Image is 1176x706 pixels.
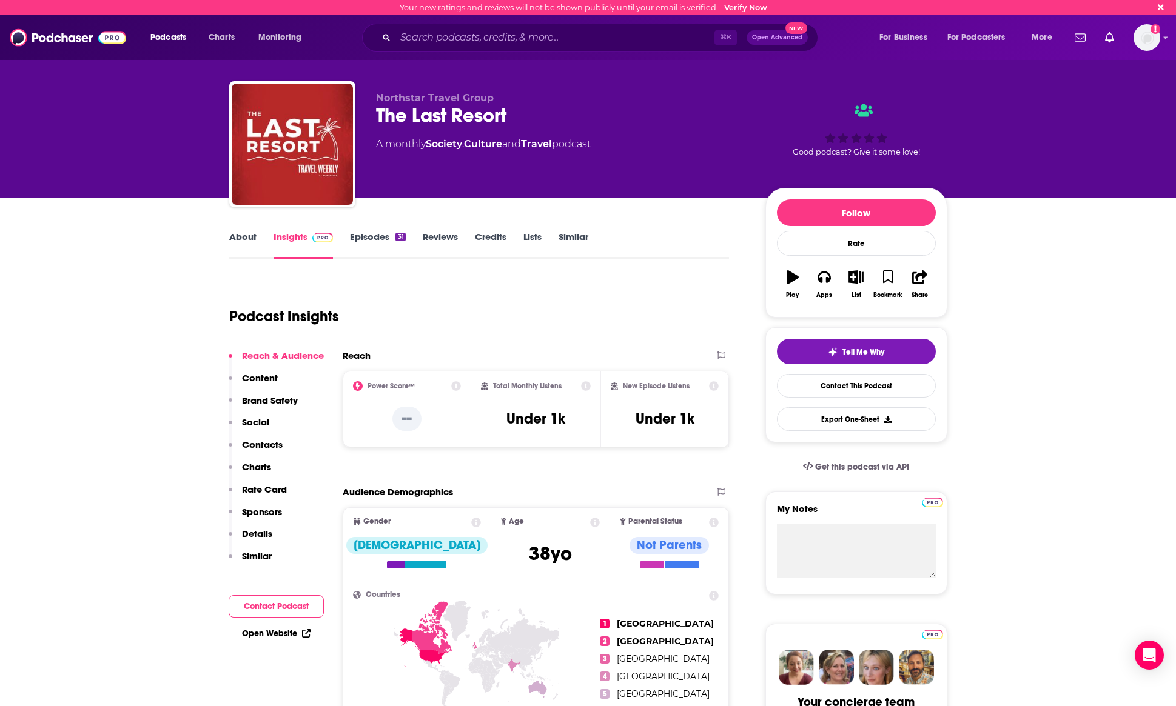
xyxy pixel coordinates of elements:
span: Tell Me Why [842,347,884,357]
button: Bookmark [872,262,904,306]
button: open menu [939,28,1023,47]
h3: Under 1k [506,410,565,428]
button: Reach & Audience [229,350,324,372]
button: Follow [777,199,936,226]
a: Pro website [922,628,943,639]
h2: Reach [343,350,371,361]
a: Contact This Podcast [777,374,936,398]
a: Show notifications dropdown [1100,27,1119,48]
a: InsightsPodchaser Pro [274,231,334,259]
span: ⌘ K [714,30,737,45]
div: 31 [395,233,405,241]
div: A monthly podcast [376,137,591,152]
button: open menu [250,28,317,47]
a: Pro website [922,496,943,507]
button: Apps [808,262,840,306]
img: Podchaser Pro [312,233,334,242]
span: Open Advanced [752,35,802,41]
img: Jules Profile [859,650,894,685]
span: [GEOGRAPHIC_DATA] [617,618,714,629]
span: [GEOGRAPHIC_DATA] [617,636,714,647]
a: Credits [475,231,506,259]
img: Barbara Profile [819,650,854,685]
a: Open Website [242,628,311,639]
a: Reviews [423,231,458,259]
button: Contact Podcast [229,595,324,618]
h2: Audience Demographics [343,486,453,498]
p: Contacts [242,439,283,450]
span: and [502,138,521,150]
div: Your new ratings and reviews will not be shown publicly until your email is verified. [400,3,767,12]
p: Reach & Audience [242,350,324,361]
img: The Last Resort [232,84,353,205]
a: Get this podcast via API [793,452,919,482]
div: Open Intercom Messenger [1135,641,1164,670]
span: , [462,138,464,150]
img: Podchaser Pro [922,498,943,507]
button: tell me why sparkleTell Me Why [777,339,936,364]
span: For Business [879,29,927,46]
span: New [785,22,807,34]
button: open menu [871,28,942,47]
button: Open AdvancedNew [747,30,808,45]
button: Export One-Sheet [777,407,936,431]
button: Contacts [229,439,283,461]
span: Gender [363,518,391,525]
div: Not Parents [630,537,709,554]
span: Parental Status [628,518,682,525]
button: List [840,262,872,306]
a: Travel [521,138,552,150]
p: -- [392,407,422,431]
h2: New Episode Listens [623,382,690,390]
button: open menu [1023,28,1067,47]
p: Charts [242,461,271,473]
span: Northstar Travel Group [376,92,494,104]
label: My Notes [777,503,936,524]
h2: Power Score™ [368,382,415,390]
button: Content [229,372,278,395]
span: Age [509,518,524,525]
span: For Podcasters [947,29,1006,46]
div: Rate [777,231,936,256]
a: Show notifications dropdown [1070,27,1090,48]
img: Podchaser - Follow, Share and Rate Podcasts [10,26,126,49]
p: Social [242,416,269,428]
button: Show profile menu [1134,24,1160,51]
span: Logged in as atenbroek [1134,24,1160,51]
img: Sydney Profile [779,650,814,685]
a: Verify Now [724,3,767,12]
div: Good podcast? Give it some love! [765,92,947,167]
p: Brand Safety [242,395,298,406]
p: Sponsors [242,506,282,518]
a: Culture [464,138,502,150]
span: 5 [600,689,610,699]
span: 38 yo [529,542,572,565]
div: Bookmark [873,291,902,299]
h2: Total Monthly Listens [493,382,562,390]
div: Search podcasts, credits, & more... [374,24,830,52]
img: tell me why sparkle [828,347,838,357]
button: open menu [142,28,202,47]
div: Play [786,291,799,299]
span: 4 [600,671,610,681]
span: Monitoring [258,29,301,46]
button: Share [904,262,935,306]
div: Share [912,291,928,299]
div: List [852,291,861,299]
button: Charts [229,461,271,484]
a: About [229,231,257,259]
div: Apps [816,291,832,299]
img: Jon Profile [899,650,934,685]
img: User Profile [1134,24,1160,51]
button: Similar [229,550,272,573]
span: 2 [600,636,610,646]
button: Brand Safety [229,395,298,417]
span: More [1032,29,1052,46]
button: Sponsors [229,506,282,528]
svg: Email not verified [1151,24,1160,34]
span: Get this podcast via API [815,462,909,472]
a: Lists [523,231,542,259]
h1: Podcast Insights [229,307,339,325]
p: Rate Card [242,484,287,495]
